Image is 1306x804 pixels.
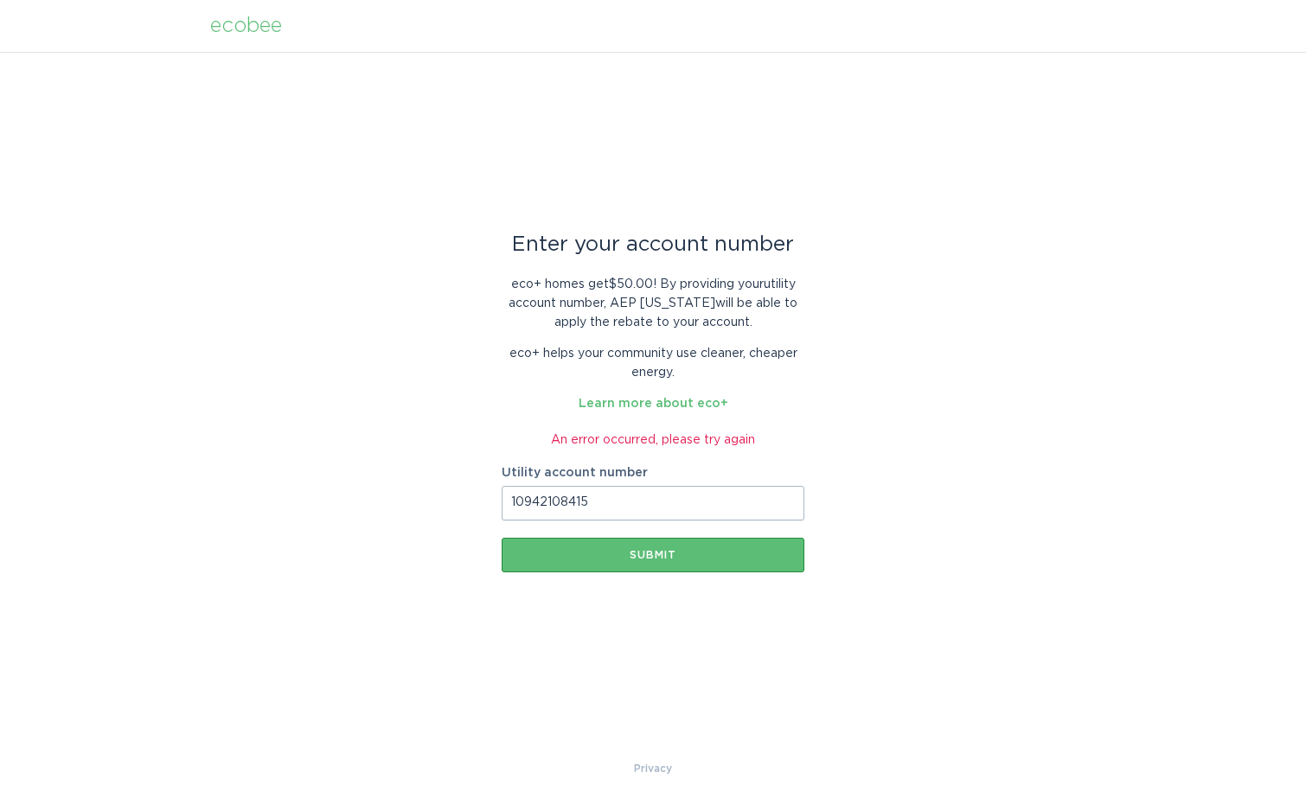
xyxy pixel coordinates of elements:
p: eco+ helps your community use cleaner, cheaper energy. [502,344,804,382]
a: Privacy Policy & Terms of Use [634,759,672,778]
a: Learn more about eco+ [579,398,728,410]
p: eco+ homes get $50.00 ! By providing your utility account number , AEP [US_STATE] will be able to... [502,275,804,332]
div: ecobee [210,16,282,35]
label: Utility account number [502,467,804,479]
div: Enter your account number [502,235,804,254]
div: Submit [510,550,796,560]
div: An error occurred, please try again [502,431,804,450]
button: Submit [502,538,804,572]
